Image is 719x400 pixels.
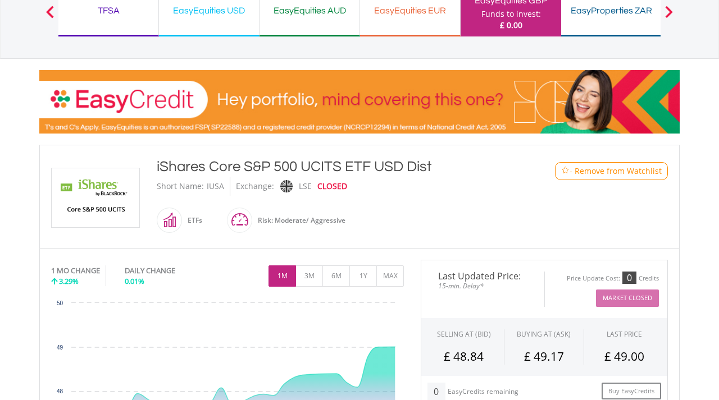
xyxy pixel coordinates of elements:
button: 6M [322,265,350,287]
span: 0.01% [125,276,144,286]
div: 0 [622,272,636,284]
button: 1M [269,265,296,287]
button: Market Closed [596,289,659,307]
div: TFSA [65,3,152,19]
div: Price Update Cost: [567,274,620,283]
span: £ 49.00 [604,348,644,364]
button: MAX [376,265,404,287]
text: 49 [57,344,63,351]
span: Last Updated Price: [430,272,536,281]
div: Exchange: [236,177,274,196]
div: EasyCredits remaining [448,388,518,397]
div: LSE [299,177,312,196]
div: Funds to invest: [481,8,541,20]
div: EasyEquities EUR [367,3,453,19]
div: EasyEquities AUD [266,3,353,19]
div: EasyEquities USD [166,3,252,19]
div: IUSA [207,177,224,196]
button: Previous [39,11,61,22]
div: ETFs [182,207,202,234]
text: 48 [57,388,63,394]
span: BUYING AT (ASK) [517,329,571,339]
div: Credits [639,274,659,283]
button: Next [658,11,680,22]
img: lse.png [280,180,293,192]
img: EasyCredit Promotion Banner [39,70,680,134]
button: 3M [295,265,323,287]
img: EQU.GBP.IUSA.png [53,168,138,227]
div: EasyProperties ZAR [568,3,654,19]
span: 15-min. Delay* [430,281,536,291]
div: SELLING AT (BID) [437,329,491,339]
span: 3.29% [59,276,79,286]
span: £ 49.17 [524,348,564,364]
text: 50 [57,300,63,306]
div: DAILY CHANGE [125,265,213,276]
div: 1 MO CHANGE [51,265,100,276]
div: Risk: Moderate/ Aggressive [252,207,345,234]
span: - Remove from Watchlist [570,165,662,177]
button: 1Y [349,265,377,287]
a: Buy EasyCredits [602,383,661,400]
div: iShares Core S&P 500 UCITS ETF USD Dist [157,157,509,177]
span: £ 0.00 [500,20,522,30]
span: £ 48.84 [444,348,484,364]
div: CLOSED [317,177,347,196]
img: Watchlist [561,167,570,175]
button: Watchlist - Remove from Watchlist [555,162,668,180]
div: Short Name: [157,177,204,196]
div: LAST PRICE [607,329,642,339]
